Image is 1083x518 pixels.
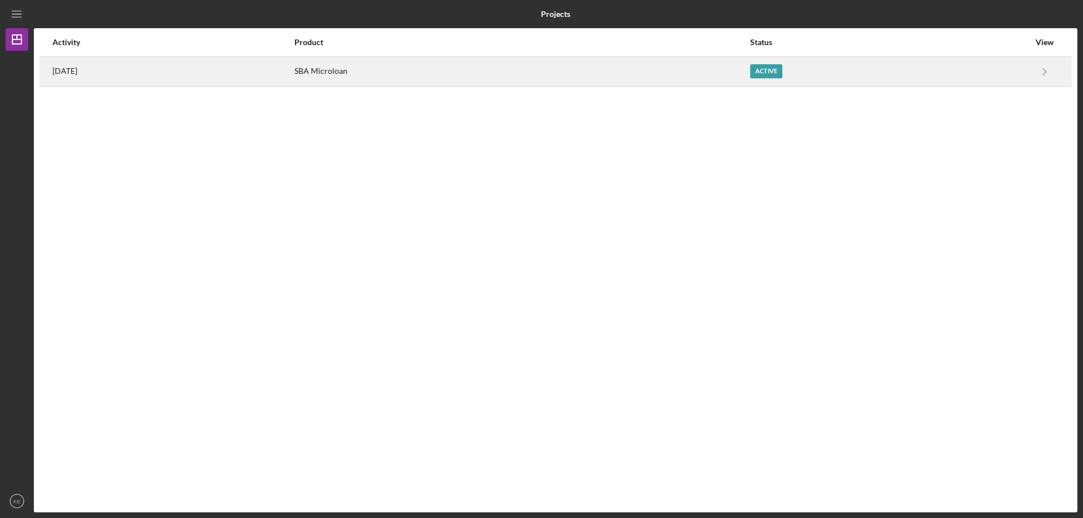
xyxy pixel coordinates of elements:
[541,10,570,19] b: Projects
[294,57,749,86] div: SBA Microloan
[14,498,21,504] text: KE
[6,490,28,512] button: KE
[750,38,1029,47] div: Status
[1031,38,1059,47] div: View
[52,38,293,47] div: Activity
[750,64,782,78] div: Active
[52,67,77,76] time: 2025-08-14 15:32
[294,38,749,47] div: Product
